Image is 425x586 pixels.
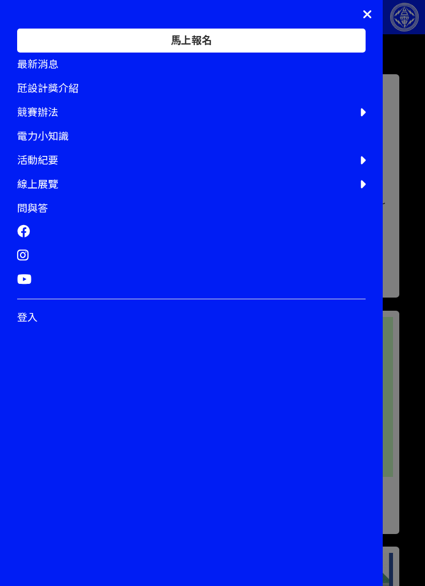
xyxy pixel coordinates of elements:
span: 活動紀要 [17,148,58,172]
span: 瓩設計獎介紹 [17,82,79,94]
span: 馬上報名 [171,34,212,46]
span: 競賽辦法 [17,101,58,125]
span: 線上展覽 [17,172,58,196]
span: 最新消息 [17,58,58,70]
span: 電力小知識 [17,130,69,142]
div: 登入 [17,306,366,330]
span: 問與答 [17,202,48,214]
